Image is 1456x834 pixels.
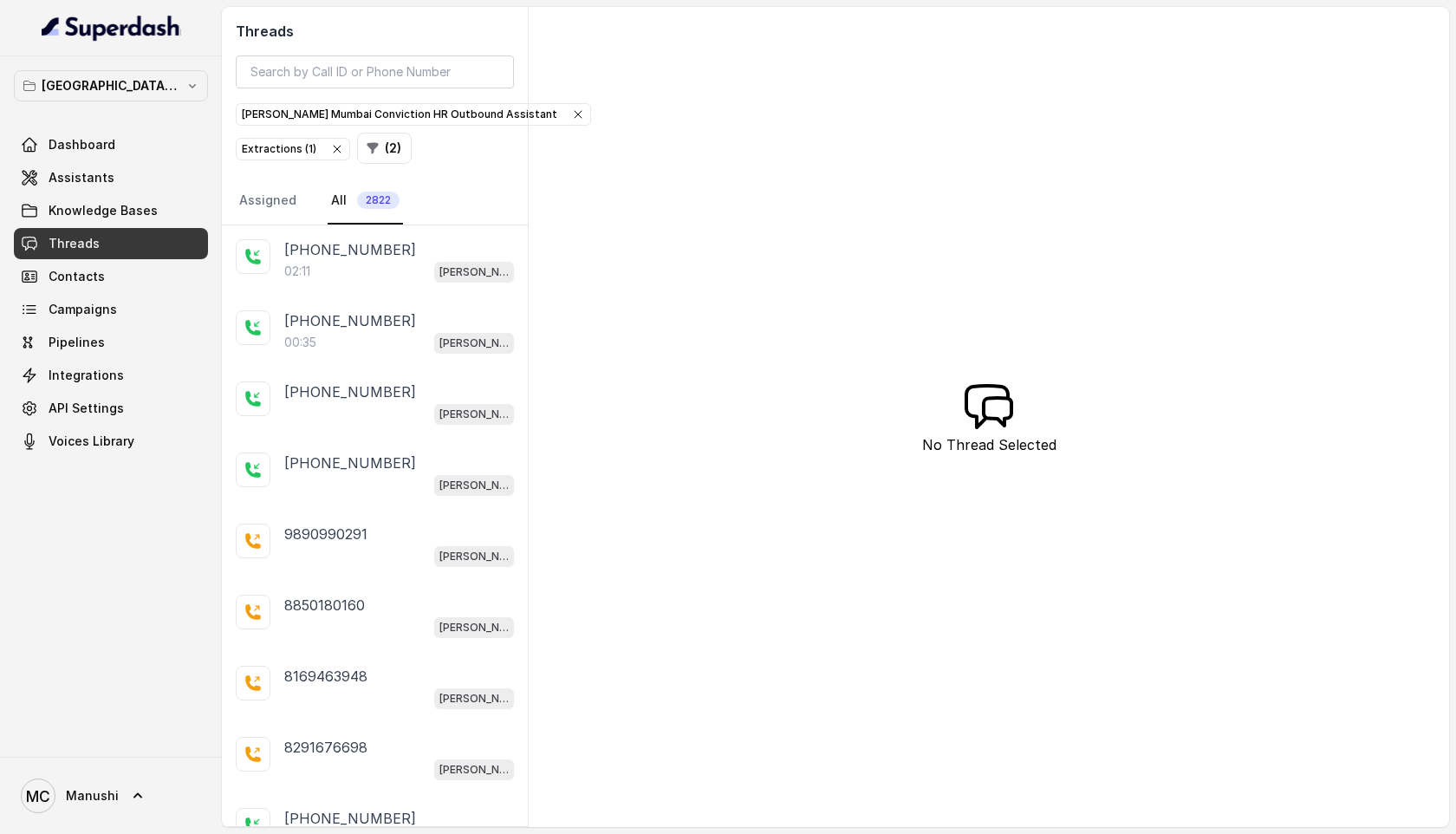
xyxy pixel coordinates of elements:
[49,367,124,384] span: Integrations
[49,433,134,450] span: Voices Library
[439,335,509,352] p: [PERSON_NAME] Mumbai Conviction HR Outbound Assistant
[14,70,208,101] button: [GEOGRAPHIC_DATA] - [GEOGRAPHIC_DATA] - [GEOGRAPHIC_DATA]
[439,477,509,494] p: [PERSON_NAME] Mumbai Conviction HR Outbound Assistant
[284,453,416,473] p: [PHONE_NUMBER]
[66,787,119,805] span: Manushi
[357,133,412,164] button: (2)
[284,263,310,280] p: 02:11
[439,406,509,423] p: [PERSON_NAME] Mumbai Conviction HR Outbound Assistant
[284,334,316,351] p: 00:35
[439,690,509,707] p: [PERSON_NAME] Mumbai Conviction HR Outbound Assistant
[14,393,208,424] a: API Settings
[49,400,124,417] span: API Settings
[42,75,180,96] p: [GEOGRAPHIC_DATA] - [GEOGRAPHIC_DATA] - [GEOGRAPHIC_DATA]
[284,239,416,260] p: [PHONE_NUMBER]
[236,178,300,225] a: Assigned
[439,548,509,565] p: [PERSON_NAME] Mumbai Conviction HR Outbound Assistant
[14,228,208,259] a: Threads
[284,666,367,687] p: 8169463948
[284,737,367,758] p: 8291676698
[284,381,416,402] p: [PHONE_NUMBER]
[439,761,509,779] p: [PERSON_NAME] Mumbai Conviction HR Outbound Assistant
[14,294,208,325] a: Campaigns
[14,195,208,226] a: Knowledge Bases
[236,21,514,42] h2: Threads
[236,103,591,126] button: [PERSON_NAME] Mumbai Conviction HR Outbound Assistant
[49,202,158,219] span: Knowledge Bases
[49,334,105,351] span: Pipelines
[284,808,416,829] p: [PHONE_NUMBER]
[42,14,181,42] img: light.svg
[14,129,208,160] a: Dashboard
[328,178,403,225] a: All2822
[14,162,208,193] a: Assistants
[14,360,208,391] a: Integrations
[14,327,208,358] a: Pipelines
[439,619,509,636] p: [PERSON_NAME] Mumbai Conviction HR Outbound Assistant
[236,178,514,225] nav: Tabs
[284,595,365,616] p: 8850180160
[49,136,115,153] span: Dashboard
[242,106,585,123] div: [PERSON_NAME] Mumbai Conviction HR Outbound Assistant
[236,138,350,160] button: Extractions (1)
[284,524,367,544] p: 9890990291
[49,169,114,186] span: Assistants
[14,261,208,292] a: Contacts
[49,235,100,252] span: Threads
[922,434,1056,455] p: No Thread Selected
[14,772,208,820] a: Manushi
[357,192,400,209] span: 2822
[284,310,416,331] p: [PHONE_NUMBER]
[242,140,344,158] div: Extractions ( 1 )
[49,268,105,285] span: Contacts
[439,264,509,281] p: [PERSON_NAME] Mumbai Conviction HR Outbound Assistant
[26,787,50,805] text: MC
[49,301,117,318] span: Campaigns
[236,55,514,88] input: Search by Call ID or Phone Number
[14,426,208,457] a: Voices Library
